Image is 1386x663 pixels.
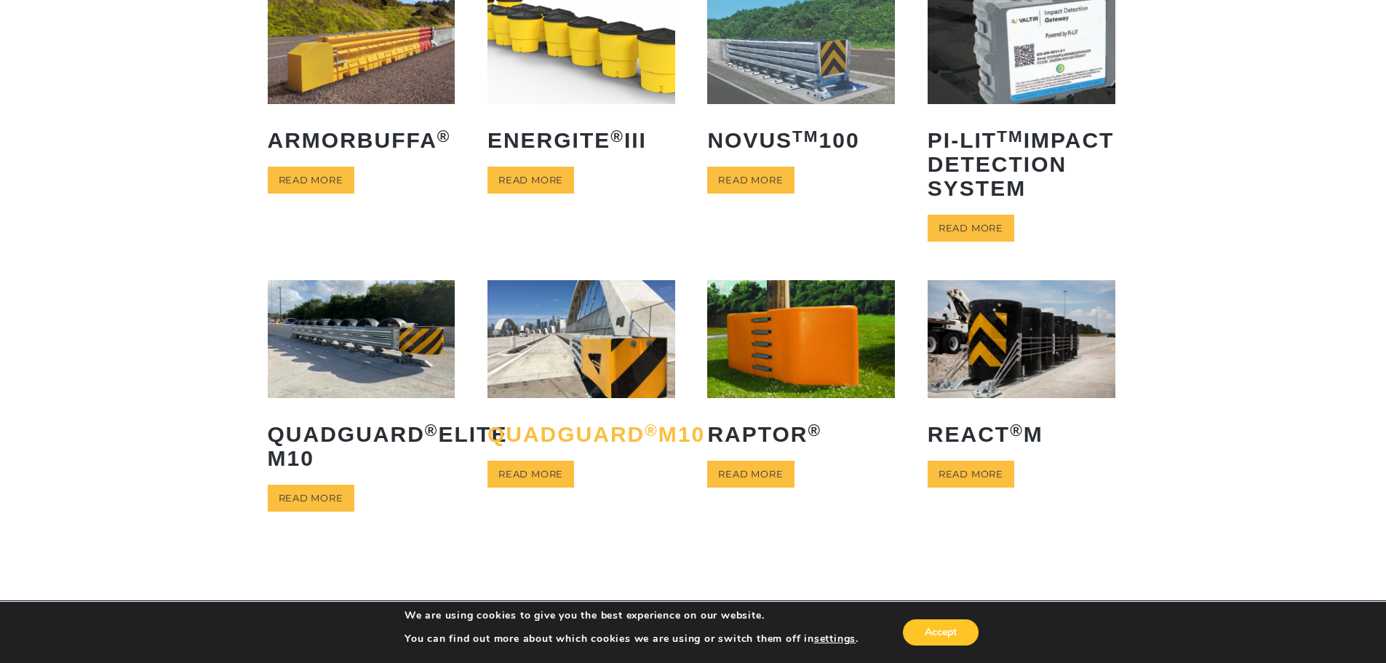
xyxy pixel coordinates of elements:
[268,167,354,194] a: Read more about “ArmorBuffa®”
[425,421,439,440] sup: ®
[268,280,455,480] a: QuadGuard®Elite M10
[792,127,819,146] sup: TM
[645,421,658,440] sup: ®
[487,280,675,456] a: QuadGuard®M10
[437,127,451,146] sup: ®
[903,619,979,646] button: Accept
[487,411,675,457] h2: QuadGuard M10
[268,117,455,163] h2: ArmorBuffa
[405,609,859,622] p: We are using cookies to give you the best experience on our website.
[928,117,1115,211] h2: PI-LIT Impact Detection System
[707,117,895,163] h2: NOVUS 100
[405,632,859,646] p: You can find out more about which cookies we are using or switch them off in .
[814,632,856,646] button: settings
[808,421,822,440] sup: ®
[928,461,1014,488] a: Read more about “REACT® M”
[487,167,574,194] a: Read more about “ENERGITE® III”
[707,411,895,457] h2: RAPTOR
[707,167,794,194] a: Read more about “NOVUSTM 100”
[997,127,1024,146] sup: TM
[707,461,794,488] a: Read more about “RAPTOR®”
[928,411,1115,457] h2: REACT M
[707,280,895,456] a: RAPTOR®
[487,117,675,163] h2: ENERGITE III
[928,215,1014,242] a: Read more about “PI-LITTM Impact Detection System”
[487,461,574,488] a: Read more about “QuadGuard® M10”
[1010,421,1024,440] sup: ®
[610,127,624,146] sup: ®
[268,411,455,481] h2: QuadGuard Elite M10
[928,280,1115,456] a: REACT®M
[268,485,354,512] a: Read more about “QuadGuard® Elite M10”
